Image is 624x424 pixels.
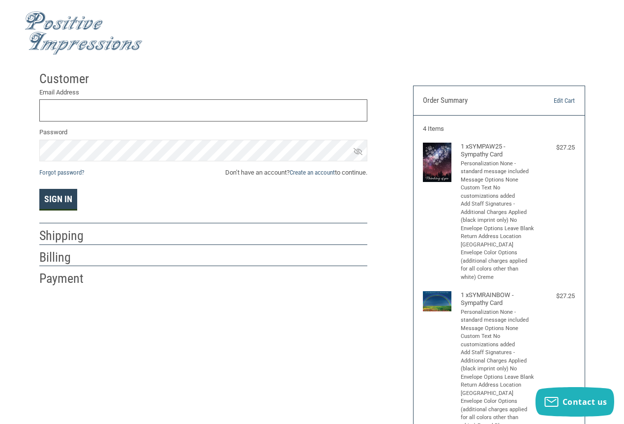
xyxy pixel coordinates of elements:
[461,249,535,281] li: Envelope Color Options (additional charges applied for all colors other than white) Creme
[461,333,535,349] li: Custom Text No customizations added
[461,373,535,382] li: Envelope Options Leave Blank
[461,381,535,397] li: Return Address Location [GEOGRAPHIC_DATA]
[461,176,535,184] li: Message Options None
[290,169,335,176] a: Create an account
[537,291,575,301] div: $27.25
[423,125,575,133] h3: 4 Items
[461,225,535,233] li: Envelope Options Leave Blank
[39,71,97,87] h2: Customer
[535,387,614,417] button: Contact us
[461,291,535,307] h4: 1 x SYMRAINBOW - Sympathy Card
[225,168,367,178] span: Don’t have an account? to continue.
[25,11,143,55] img: Positive Impressions
[461,349,535,373] li: Add Staff Signatures - Additional Charges Applied (black imprint only) No
[461,233,535,249] li: Return Address Location [GEOGRAPHIC_DATA]
[461,325,535,333] li: Message Options None
[39,228,97,244] h2: Shipping
[39,189,77,211] button: Sign In
[461,160,535,176] li: Personalization None - standard message included
[461,143,535,159] h4: 1 x SYMPAW25 - Sympathy Card
[39,249,97,266] h2: Billing
[461,184,535,200] li: Custom Text No customizations added
[537,143,575,152] div: $27.25
[39,169,84,176] a: Forgot password?
[461,308,535,325] li: Personalization None - standard message included
[461,200,535,225] li: Add Staff Signatures - Additional Charges Applied (black imprint only) No
[39,271,97,287] h2: Payment
[39,127,367,137] label: Password
[39,88,367,97] label: Email Address
[563,396,607,407] span: Contact us
[423,96,526,106] h3: Order Summary
[526,96,575,106] a: Edit Cart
